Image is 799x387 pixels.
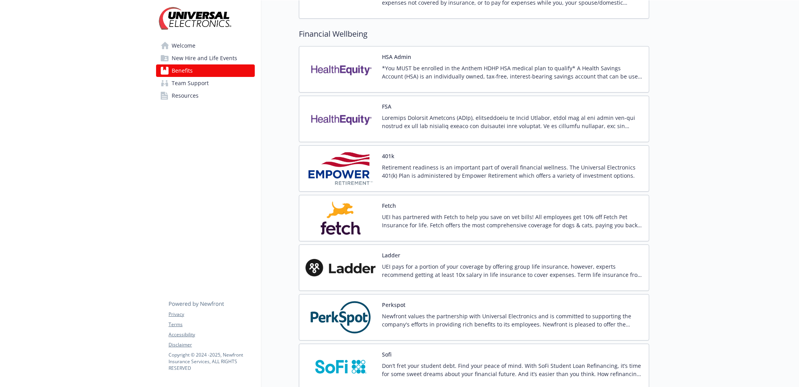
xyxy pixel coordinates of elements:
img: Ladder carrier logo [305,251,376,284]
p: *You MUST be enrolled in the Anthem HDHP HSA medical plan to qualify* A Health Savings Account (H... [382,64,643,80]
img: Health Equity carrier logo [305,53,376,86]
img: PerkSpot carrier logo [305,301,376,334]
p: Newfront values the partnership with Universal Electronics and is committed to supporting the com... [382,312,643,328]
p: UEI has partnered with Fetch to help you save on vet bills! All employees get 10% off Fetch Pet I... [382,213,643,229]
p: UEI pays for a portion of your coverage by offering group life insurance, however, experts recomm... [382,262,643,279]
button: FSA [382,102,391,111]
img: SoFi carrier logo [305,350,376,383]
img: Fetch, Inc. carrier logo [305,202,376,235]
p: Copyright © 2024 - 2025 , Newfront Insurance Services, ALL RIGHTS RESERVED [169,351,254,371]
button: Sofi [382,350,392,358]
span: Benefits [172,64,193,77]
span: Team Support [172,77,209,89]
a: New Hire and Life Events [156,52,255,64]
p: Retirement readiness is an important part of overall financial wellness. The Universal Electronic... [382,163,643,180]
img: Health Equity carrier logo [305,102,376,136]
a: Benefits [156,64,255,77]
button: Perkspot [382,301,405,309]
a: Terms [169,321,254,328]
button: Ladder [382,251,400,259]
a: Disclaimer [169,341,254,348]
p: Don’t fret your student debt. Find your peace of mind. With SoFi Student Loan Refinancing, it’s t... [382,362,643,378]
a: Privacy [169,311,254,318]
a: Resources [156,89,255,102]
button: 401k [382,152,394,160]
h2: Financial Wellbeing [299,28,649,40]
a: Accessibility [169,331,254,338]
span: Welcome [172,39,195,52]
span: New Hire and Life Events [172,52,237,64]
p: Loremips Dolorsit Ametcons (ADIp), elitseddoeiu te Incid Utlabor, etdol mag al eni admin ven-qui ... [382,114,643,130]
a: Team Support [156,77,255,89]
button: Fetch [382,202,396,210]
a: Welcome [156,39,255,52]
img: Empower Retirement carrier logo [305,152,376,185]
span: Resources [172,89,199,102]
button: HSA Admin [382,53,411,61]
